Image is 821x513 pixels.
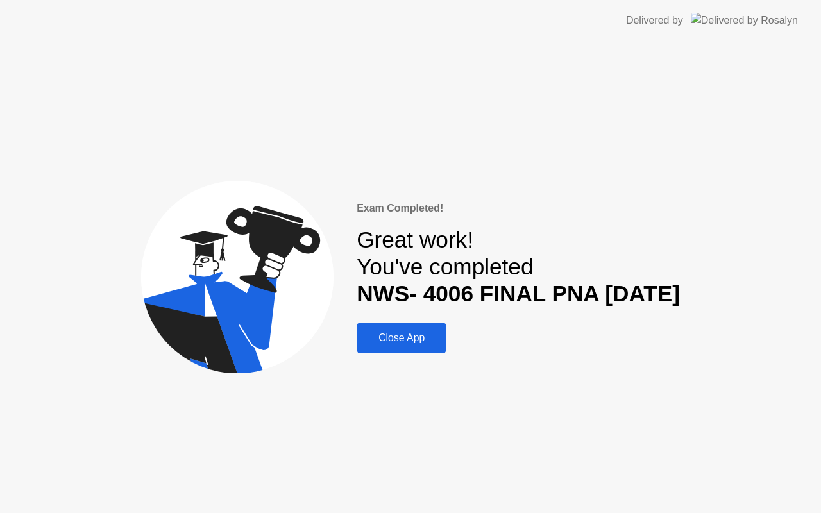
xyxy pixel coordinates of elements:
[691,13,798,28] img: Delivered by Rosalyn
[626,13,683,28] div: Delivered by
[360,332,443,344] div: Close App
[357,323,446,353] button: Close App
[357,226,680,308] div: Great work! You've completed
[357,281,680,306] b: NWS- 4006 FINAL PNA [DATE]
[357,201,680,216] div: Exam Completed!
